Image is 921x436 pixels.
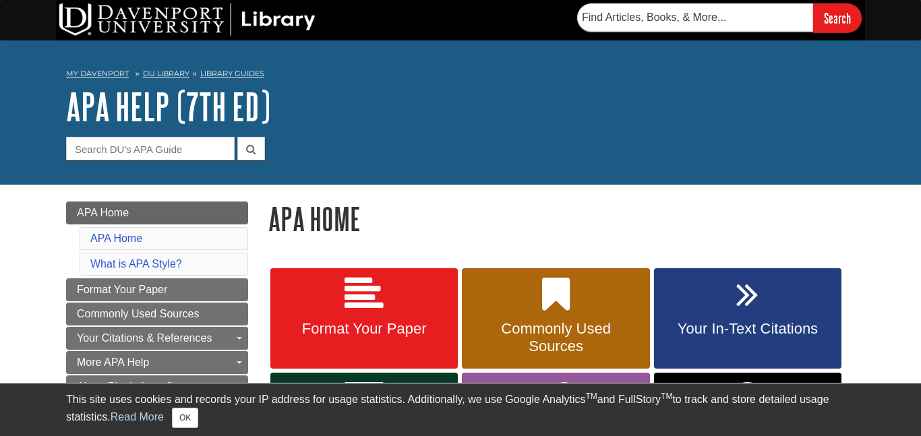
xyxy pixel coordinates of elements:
div: This site uses cookies and records your IP address for usage statistics. Additionally, we use Goo... [66,392,855,428]
span: Format Your Paper [280,320,448,338]
span: Your In-Text Citations [664,320,831,338]
input: Find Articles, Books, & More... [577,3,813,32]
a: Your Citations & References [66,327,248,350]
a: Commonly Used Sources [66,303,248,325]
span: More APA Help [77,356,149,368]
a: My Davenport [66,68,129,80]
button: Close [172,408,198,428]
span: Commonly Used Sources [472,320,639,355]
a: More APA Help [66,351,248,374]
sup: TM [661,392,672,401]
span: APA Home [77,207,129,218]
span: Commonly Used Sources [77,308,199,319]
a: Read More [111,411,164,423]
img: DU Library [59,3,316,36]
input: Search DU's APA Guide [66,137,235,160]
a: About Plagiarism [66,375,248,398]
a: Format Your Paper [270,268,458,369]
form: Searches DU Library's articles, books, and more [577,3,862,32]
a: APA Home [66,201,248,224]
span: Format Your Paper [77,284,167,295]
nav: breadcrumb [66,65,855,86]
a: APA Home [90,232,142,244]
a: APA Help (7th Ed) [66,86,270,127]
span: Your Citations & References [77,332,212,344]
input: Search [813,3,862,32]
a: Your In-Text Citations [654,268,841,369]
a: Format Your Paper [66,278,248,301]
h1: APA Home [268,201,855,236]
a: Commonly Used Sources [462,268,649,369]
sup: TM [585,392,597,401]
span: About Plagiarism [77,381,158,392]
a: DU Library [143,69,189,78]
a: Library Guides [200,69,264,78]
a: What is APA Style? [90,258,182,270]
